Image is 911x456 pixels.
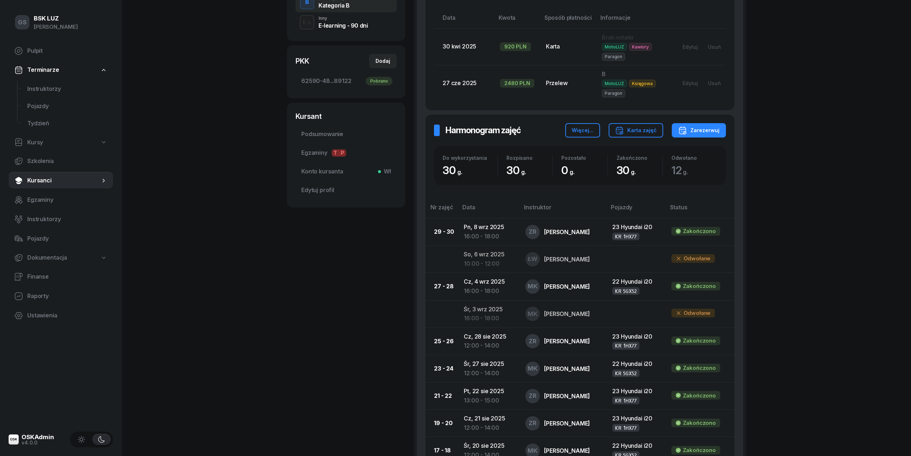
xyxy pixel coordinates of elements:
[612,441,660,451] div: 22 Hyundai i20
[602,80,627,87] span: MotoLUZ
[544,366,590,372] div: [PERSON_NAME]
[464,369,514,378] div: 12:00 - 14:00
[425,355,458,382] td: 23 - 24
[332,149,339,157] span: T
[443,43,476,50] span: 30 kwi 2025
[612,223,660,232] div: 23 Hyundai i20
[339,149,346,157] span: P
[529,229,537,235] span: ZR
[570,168,575,176] small: g.
[27,234,107,243] span: Pojazdy
[678,41,703,53] button: Edytuj
[318,23,368,28] div: E-learning - 90 dni
[494,13,540,28] th: Kwota
[540,13,596,28] th: Sposób płatności
[318,16,368,20] div: Inny
[672,123,726,138] button: Zarezerwuj
[529,393,537,399] span: ZR
[464,341,514,350] div: 12:00 - 14:00
[296,56,309,66] div: PKK
[27,119,107,128] span: Tydzień
[683,418,716,428] div: Zakończono
[425,273,458,300] td: 27 - 28
[506,164,529,177] span: 30
[683,446,716,455] div: Zakończono
[683,363,716,373] div: Zakończono
[443,155,497,161] div: Do wykorzystania
[671,309,715,317] div: Odwołane
[561,164,607,177] div: 0
[458,410,520,437] td: Cz, 21 sie 2025
[458,218,520,245] td: Pn, 8 wrz 2025
[9,230,113,247] a: Pojazdy
[27,195,107,205] span: Egzaminy
[602,70,606,78] span: B
[529,338,537,344] span: ZR
[22,98,113,115] a: Pojazdy
[9,434,19,445] img: logo-xs@2x.png
[369,54,397,68] button: Dodaj
[458,355,520,382] td: Śr, 27 sie 2025
[22,80,113,98] a: Instruktorzy
[683,168,688,176] small: g.
[629,80,656,87] span: Księgowa
[9,153,113,170] a: Szkolenia
[528,366,538,372] span: MK
[561,155,607,161] div: Pozostało
[27,138,43,147] span: Kursy
[296,144,397,162] a: EgzaminyTP
[615,343,637,349] div: KR 1HX77
[425,410,458,437] td: 19 - 20
[18,19,27,25] span: GS
[464,423,514,433] div: 12:00 - 14:00
[9,62,113,78] a: Terminarze
[609,123,663,138] button: Karta zajęć
[683,391,716,400] div: Zakończono
[703,41,726,53] button: Usuń
[27,46,107,56] span: Pulpit
[546,79,590,88] div: Przelew
[671,164,691,177] span: 12
[9,42,113,60] a: Pulpit
[27,253,67,262] span: Dokumentacja
[366,77,392,85] div: Pobrano
[615,425,637,431] div: KR 1HX77
[612,359,660,369] div: 22 Hyundai i20
[464,396,514,405] div: 13:00 - 15:00
[296,111,397,121] div: Kursant
[425,218,458,245] td: 29 - 30
[296,163,397,180] a: Konto kursantaWł
[458,273,520,300] td: Cz, 4 wrz 2025
[27,311,107,320] span: Ustawienia
[458,327,520,355] td: Cz, 28 sie 2025
[9,134,113,151] a: Kursy
[666,203,735,218] th: Status
[529,420,537,426] span: ZR
[606,203,665,218] th: Pojazdy
[521,168,526,176] small: g.
[464,314,514,323] div: 16:00 - 18:00
[9,250,113,266] a: Dokumentacja
[376,57,390,65] div: Dodaj
[596,13,672,28] th: Informacje
[683,80,698,86] div: Edytuj
[617,155,662,161] div: Zakończono
[434,13,494,28] th: Data
[546,42,590,51] div: Karta
[381,167,391,176] span: Wł
[296,73,397,90] a: 62590-48...89122Pobrano
[631,168,636,176] small: g.
[612,332,660,341] div: 23 Hyundai i20
[544,448,590,453] div: [PERSON_NAME]
[9,268,113,285] a: Finanse
[602,34,633,41] span: Brak notatki
[22,440,54,445] div: v4.0.0
[612,414,660,423] div: 23 Hyundai i20
[671,155,717,161] div: Odwołano
[296,182,397,199] a: Edytuj profil
[544,311,590,317] div: [PERSON_NAME]
[528,448,538,454] span: MK
[443,79,477,87] span: 27 cze 2025
[27,102,107,111] span: Pojazdy
[27,84,107,94] span: Instruktorzy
